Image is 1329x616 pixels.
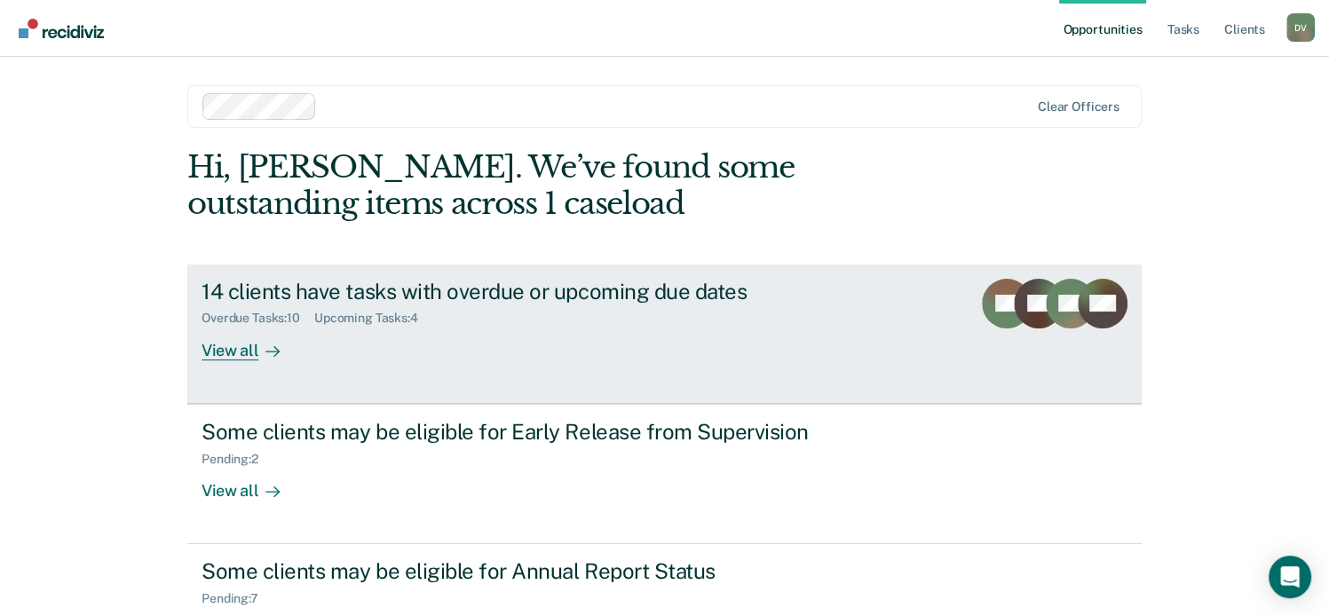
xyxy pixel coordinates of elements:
div: 14 clients have tasks with overdue or upcoming due dates [202,279,825,304]
div: Upcoming Tasks : 4 [314,311,432,326]
div: D V [1286,13,1315,42]
div: Clear officers [1038,99,1119,115]
div: Some clients may be eligible for Annual Report Status [202,558,825,584]
button: Profile dropdown button [1286,13,1315,42]
div: View all [202,466,301,501]
div: Pending : 2 [202,452,273,467]
img: Recidiviz [19,19,104,38]
div: Overdue Tasks : 10 [202,311,314,326]
a: Some clients may be eligible for Early Release from SupervisionPending:2View all [187,404,1142,544]
div: View all [202,326,301,360]
div: Some clients may be eligible for Early Release from Supervision [202,419,825,445]
div: Pending : 7 [202,591,273,606]
div: Hi, [PERSON_NAME]. We’ve found some outstanding items across 1 caseload [187,149,951,222]
a: 14 clients have tasks with overdue or upcoming due datesOverdue Tasks:10Upcoming Tasks:4View all [187,265,1142,404]
div: Open Intercom Messenger [1269,556,1311,598]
